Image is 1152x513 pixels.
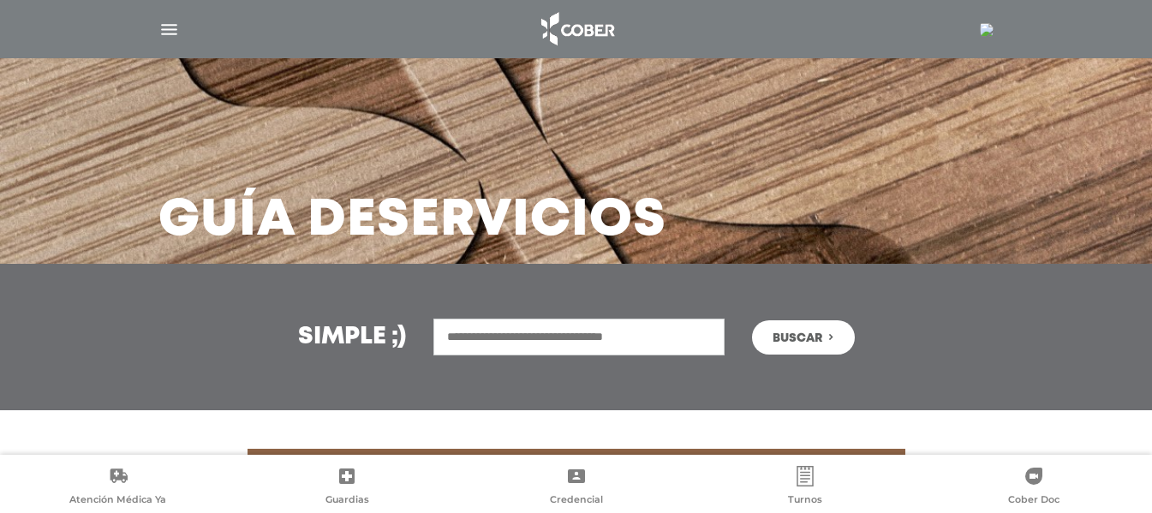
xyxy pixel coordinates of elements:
[325,493,369,509] span: Guardias
[69,493,166,509] span: Atención Médica Ya
[298,325,406,349] h3: Simple ;)
[532,9,622,50] img: logo_cober_home-white.png
[690,466,919,509] a: Turnos
[462,466,690,509] a: Credencial
[158,19,180,40] img: Cober_menu-lines-white.svg
[550,493,603,509] span: Credencial
[232,466,461,509] a: Guardias
[920,466,1149,509] a: Cober Doc
[248,449,905,498] a: > Cómo empezar a usar el servicio
[3,466,232,509] a: Atención Médica Ya
[773,332,822,344] span: Buscar
[980,23,994,37] img: 7294
[788,493,822,509] span: Turnos
[158,199,666,243] h3: Guía de Servicios
[752,320,855,355] button: Buscar
[1008,493,1059,509] span: Cober Doc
